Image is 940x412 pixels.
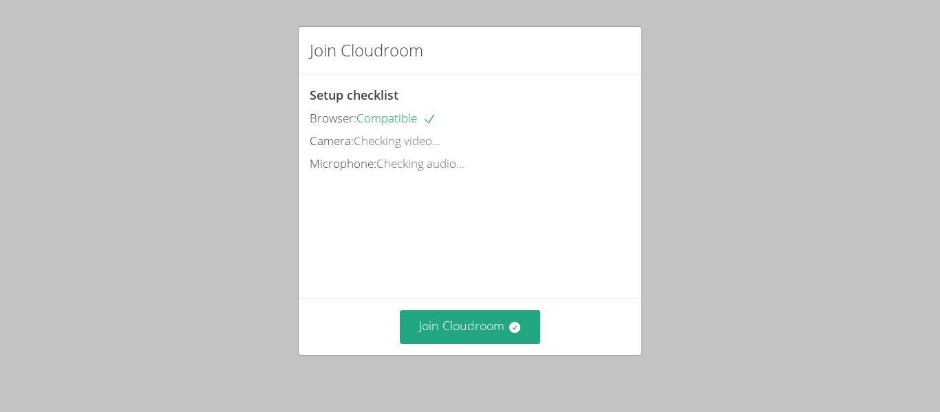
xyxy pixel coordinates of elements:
[310,87,398,103] span: Setup checklist
[310,38,423,63] h2: Join Cloudroom
[310,155,376,171] span: Microphone:
[376,155,464,171] span: Checking audio...
[400,310,541,344] button: Join Cloudroom
[356,110,436,126] span: Compatible
[310,110,356,126] span: Browser:
[310,133,354,149] span: Camera:
[354,133,440,149] span: Checking video...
